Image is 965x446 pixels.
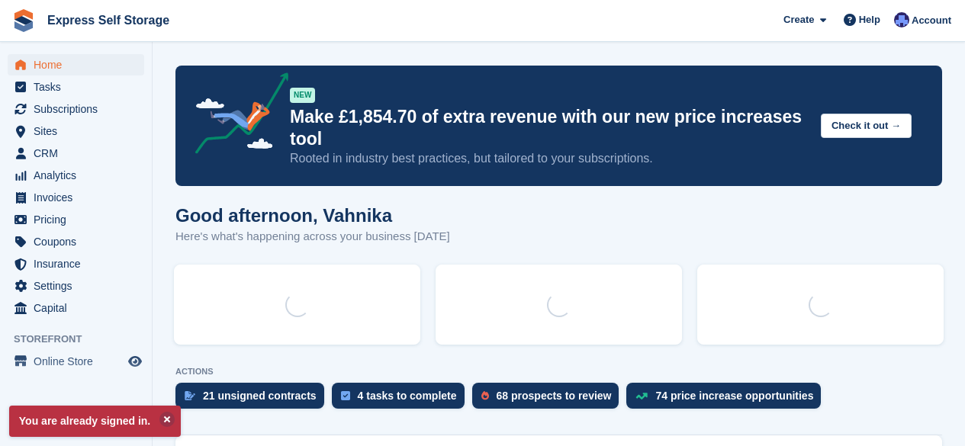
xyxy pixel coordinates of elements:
[332,383,472,416] a: 4 tasks to complete
[290,150,809,167] p: Rooted in industry best practices, but tailored to your subscriptions.
[8,143,144,164] a: menu
[859,12,880,27] span: Help
[8,76,144,98] a: menu
[175,205,450,226] h1: Good afternoon, Vahnika
[9,406,181,437] p: You are already signed in.
[175,383,332,416] a: 21 unsigned contracts
[497,390,612,402] div: 68 prospects to review
[635,393,648,399] img: price_increase_opportunities-93ffe204e8149a01c8c9dc8f82e8f89637d9d84a8eef4429ea346261dce0b2c0.svg
[8,297,144,319] a: menu
[34,54,125,75] span: Home
[34,98,125,120] span: Subscriptions
[175,228,450,245] p: Here's what's happening across your business [DATE]
[34,120,125,142] span: Sites
[8,209,144,230] a: menu
[8,351,144,372] a: menu
[894,12,909,27] img: Vahnika Batchu
[8,165,144,186] a: menu
[12,9,35,32] img: stora-icon-8386f47178a22dfd0bd8f6a31ec36ba5ce8667c1dd55bd0f319d3a0aa187defe.svg
[34,275,125,297] span: Settings
[34,351,125,372] span: Online Store
[290,88,315,103] div: NEW
[41,8,175,33] a: Express Self Storage
[8,187,144,208] a: menu
[34,231,125,252] span: Coupons
[182,72,289,159] img: price-adjustments-announcement-icon-8257ccfd72463d97f412b2fc003d46551f7dbcb40ab6d574587a9cd5c0d94...
[175,367,942,377] p: ACTIONS
[34,143,125,164] span: CRM
[290,106,809,150] p: Make £1,854.70 of extra revenue with our new price increases tool
[358,390,457,402] div: 4 tasks to complete
[481,391,489,400] img: prospect-51fa495bee0391a8d652442698ab0144808aea92771e9ea1ae160a38d050c398.svg
[8,54,144,75] a: menu
[655,390,813,402] div: 74 price increase opportunities
[626,383,828,416] a: 74 price increase opportunities
[821,114,912,139] button: Check it out →
[126,352,144,371] a: Preview store
[34,76,125,98] span: Tasks
[203,390,317,402] div: 21 unsigned contracts
[34,209,125,230] span: Pricing
[8,275,144,297] a: menu
[8,253,144,274] a: menu
[783,12,814,27] span: Create
[8,98,144,120] a: menu
[341,391,350,400] img: task-75834270c22a3079a89374b754ae025e5fb1db73e45f91037f5363f120a921f8.svg
[912,13,951,28] span: Account
[34,187,125,208] span: Invoices
[8,231,144,252] a: menu
[34,253,125,274] span: Insurance
[8,120,144,142] a: menu
[34,165,125,186] span: Analytics
[14,332,152,347] span: Storefront
[472,383,627,416] a: 68 prospects to review
[34,297,125,319] span: Capital
[185,391,195,400] img: contract_signature_icon-13c848040528278c33f63329250d36e43548de30e8caae1d1a13099fd9432cc5.svg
